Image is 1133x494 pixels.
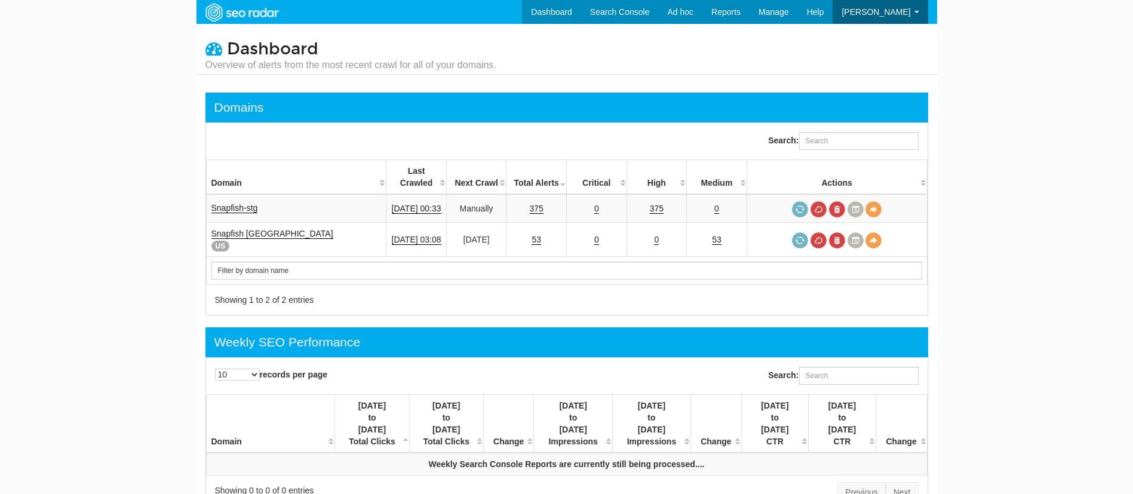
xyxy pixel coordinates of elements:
th: Domain: activate to sort column ascending [206,395,335,453]
th: 07/26/2025 to 08/01/2025 CTR : activate to sort column ascending [741,395,809,453]
a: [DATE] 00:33 [392,204,441,214]
a: 375 [650,204,664,214]
small: Overview of alerts from the most recent crawl for all of your domains. [205,59,496,72]
a: Request a crawl [792,232,808,248]
div: Domains [214,99,264,116]
a: Crawl History [848,232,864,248]
td: Manually [446,194,506,223]
th: Next Crawl: activate to sort column descending [446,160,506,195]
th: 08/02/2025 to 08/08/2025 Impressions : activate to sort column ascending [612,395,690,453]
input: Search [211,262,922,280]
img: SEORadar [201,2,283,23]
div: Showing 1 to 2 of 2 entries [215,294,552,306]
th: Change : activate to sort column ascending [691,395,741,453]
th: Total Alerts: activate to sort column ascending [506,160,567,195]
label: Search: [768,132,918,150]
th: 07/26/2025 to 08/01/2025 Total Clicks : activate to sort column descending [335,395,409,453]
div: Weekly SEO Performance [214,333,361,351]
th: Change : activate to sort column ascending [483,395,533,453]
span: [PERSON_NAME] [842,7,910,17]
th: Change : activate to sort column ascending [876,395,927,453]
a: 375 [530,204,544,214]
th: High: activate to sort column descending [627,160,687,195]
a: Snapfish [GEOGRAPHIC_DATA] [211,229,333,239]
strong: Weekly Search Console Reports are currently still being processed.... [429,459,705,469]
select: records per page [215,369,260,381]
a: Snapfish-stg [211,203,258,213]
a: Cancel in-progress audit [810,232,827,248]
th: Medium: activate to sort column descending [687,160,747,195]
th: Last Crawled: activate to sort column descending [386,160,447,195]
th: Actions: activate to sort column ascending [747,160,927,195]
i:  [205,40,222,57]
td: [DATE] [446,223,506,257]
span: Request a crawl [792,201,808,217]
label: Search: [768,367,918,385]
input: Search: [799,132,919,150]
a: 0 [654,235,659,245]
a: 0 [714,204,719,214]
span: Ad hoc [667,7,693,17]
a: Delete most recent audit [829,201,845,217]
a: 0 [594,204,599,214]
span: Manage [759,7,789,17]
th: 08/02/2025 to 08/08/2025 Total Clicks : activate to sort column ascending [409,395,483,453]
input: Search: [799,367,919,385]
th: 08/02/2025 to 08/08/2025 CTR : activate to sort column ascending [809,395,876,453]
a: 0 [594,235,599,245]
a: [DATE] 03:08 [392,235,441,245]
span: Reports [711,7,741,17]
a: View Domain Overview [865,232,882,248]
th: Critical: activate to sort column descending [566,160,627,195]
a: View Domain Overview [865,201,882,217]
a: 53 [532,235,541,245]
label: records per page [215,369,328,381]
a: Crawl History [848,201,864,217]
a: Cancel in-progress audit [810,201,827,217]
a: Delete most recent audit [829,232,845,248]
span: Help [807,7,824,17]
span: Search Console [590,7,650,17]
span: Dashboard [227,39,318,59]
span: US [211,241,230,251]
a: 53 [712,235,721,245]
th: Domain: activate to sort column ascending [206,160,386,195]
th: 07/26/2025 to 08/01/2025 Impressions : activate to sort column ascending [534,395,612,453]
